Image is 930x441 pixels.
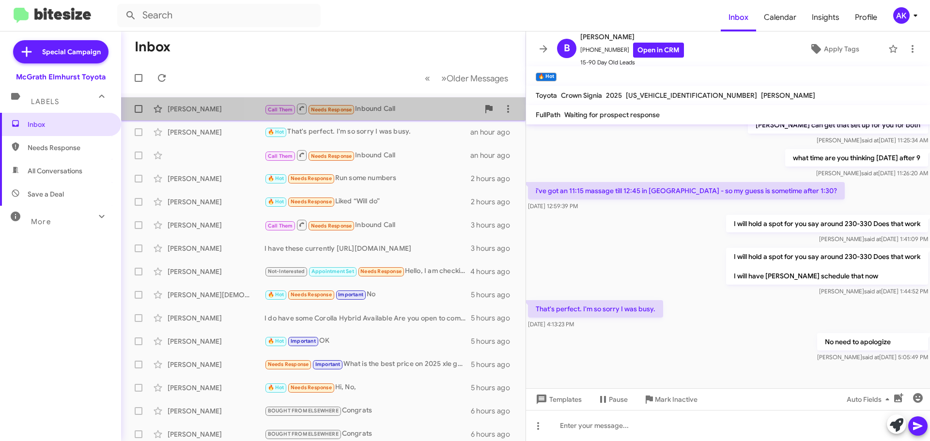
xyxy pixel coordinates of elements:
[268,175,284,182] span: 🔥 Hot
[268,268,305,274] span: Not-Interested
[633,43,684,58] a: Open in CRM
[264,289,471,300] div: No
[268,408,339,414] span: BOUGHT FROM ELSEWHERE
[819,235,928,243] span: [PERSON_NAME] [DATE] 1:41:09 PM
[291,291,332,298] span: Needs Response
[168,220,264,230] div: [PERSON_NAME]
[168,267,264,276] div: [PERSON_NAME]
[824,40,859,58] span: Apply Tags
[748,116,928,134] p: [PERSON_NAME] can get that set up for you for both
[268,384,284,391] span: 🔥 Hot
[168,127,264,137] div: [PERSON_NAME]
[885,7,919,24] button: AK
[528,202,578,210] span: [DATE] 12:59:39 PM
[268,153,293,159] span: Call Them
[471,313,518,323] div: 5 hours ago
[784,40,883,58] button: Apply Tags
[756,3,804,31] a: Calendar
[471,336,518,346] div: 5 hours ago
[13,40,108,63] a: Special Campaign
[471,429,518,439] div: 6 hours ago
[528,182,845,199] p: i've got an 11:15 massage till 12:45 in [GEOGRAPHIC_DATA] - so my guess is sometime after 1:30?
[785,149,928,167] p: what time are you thinking [DATE] after 9
[168,429,264,439] div: [PERSON_NAME]
[564,41,570,56] span: B
[168,360,264,369] div: [PERSON_NAME]
[28,166,82,176] span: All Conversations
[425,72,430,84] span: «
[264,359,471,370] div: What is the best price on 2025 xle gas and hybrid models?
[471,406,518,416] div: 6 hours ago
[168,174,264,183] div: [PERSON_NAME]
[268,198,284,205] span: 🔥 Hot
[819,288,928,295] span: [PERSON_NAME] [DATE] 1:44:52 PM
[580,43,684,58] span: [PHONE_NUMBER]
[864,288,881,295] span: said at
[168,313,264,323] div: [PERSON_NAME]
[471,243,518,253] div: 3 hours ago
[264,266,470,277] div: Hello, I am checking in on progress with this. Thank you
[117,4,321,27] input: Search
[31,97,59,106] span: Labels
[471,383,518,393] div: 5 hours ago
[264,149,470,161] div: Inbound Call
[655,391,697,408] span: Mark Inactive
[135,39,170,55] h1: Inbox
[471,197,518,207] div: 2 hours ago
[606,91,622,100] span: 2025
[564,110,660,119] span: Waiting for prospect response
[536,110,560,119] span: FullPath
[264,335,471,347] div: OK
[893,7,910,24] div: AK
[589,391,635,408] button: Pause
[726,215,928,232] p: I will hold a spot for you say around 230-330 Does that work
[864,235,881,243] span: said at
[847,3,885,31] a: Profile
[471,290,518,300] div: 5 hours ago
[315,361,341,367] span: Important
[42,47,101,57] span: Special Campaign
[311,223,352,229] span: Needs Response
[470,151,518,160] div: an hour ago
[311,268,354,274] span: Appointment Set
[268,338,284,344] span: 🔥 Hot
[268,431,339,437] span: BOUGHT FROM ELSEWHERE
[291,175,332,182] span: Needs Response
[264,173,471,184] div: Run some numbers
[862,353,879,361] span: said at
[268,223,293,229] span: Call Them
[447,73,508,84] span: Older Messages
[528,300,663,318] p: That's perfect. I'm so sorry I was busy.
[471,174,518,183] div: 2 hours ago
[264,219,471,231] div: Inbound Call
[311,106,352,113] span: Needs Response
[264,103,479,115] div: Inbound Call
[264,428,471,440] div: Congrats
[28,120,110,129] span: Inbox
[862,137,879,144] span: said at
[761,91,815,100] span: [PERSON_NAME]
[804,3,847,31] span: Insights
[264,405,471,416] div: Congrats
[291,338,316,344] span: Important
[839,391,901,408] button: Auto Fields
[609,391,628,408] span: Pause
[16,72,106,82] div: McGrath Elmhurst Toyota
[338,291,363,298] span: Important
[435,68,514,88] button: Next
[268,129,284,135] span: 🔥 Hot
[168,290,264,300] div: [PERSON_NAME][DEMOGRAPHIC_DATA]
[419,68,514,88] nav: Page navigation example
[31,217,51,226] span: More
[470,267,518,276] div: 4 hours ago
[721,3,756,31] a: Inbox
[28,189,64,199] span: Save a Deal
[536,91,557,100] span: Toyota
[168,406,264,416] div: [PERSON_NAME]
[470,127,518,137] div: an hour ago
[626,91,757,100] span: [US_VEHICLE_IDENTIFICATION_NUMBER]
[291,198,332,205] span: Needs Response
[168,197,264,207] div: [PERSON_NAME]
